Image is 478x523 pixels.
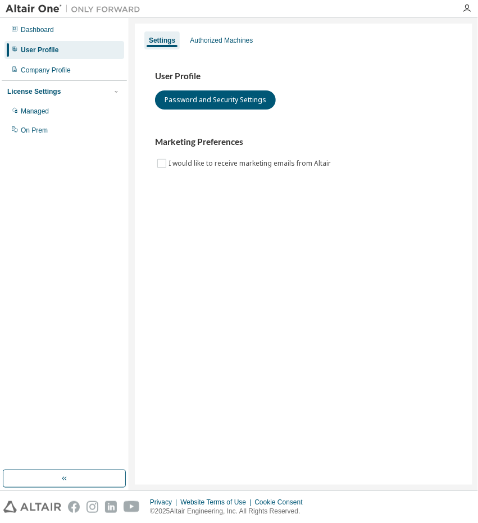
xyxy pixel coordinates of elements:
[21,107,49,116] div: Managed
[6,3,146,15] img: Altair One
[155,137,452,148] h3: Marketing Preferences
[155,90,276,110] button: Password and Security Settings
[105,501,117,513] img: linkedin.svg
[21,66,71,75] div: Company Profile
[7,87,61,96] div: License Settings
[150,498,180,507] div: Privacy
[124,501,140,513] img: youtube.svg
[180,498,254,507] div: Website Terms of Use
[87,501,98,513] img: instagram.svg
[169,157,333,170] label: I would like to receive marketing emails from Altair
[155,71,452,82] h3: User Profile
[149,36,175,45] div: Settings
[21,46,58,54] div: User Profile
[150,507,309,516] p: © 2025 Altair Engineering, Inc. All Rights Reserved.
[21,126,48,135] div: On Prem
[3,501,61,513] img: altair_logo.svg
[254,498,309,507] div: Cookie Consent
[190,36,253,45] div: Authorized Machines
[68,501,80,513] img: facebook.svg
[21,25,54,34] div: Dashboard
